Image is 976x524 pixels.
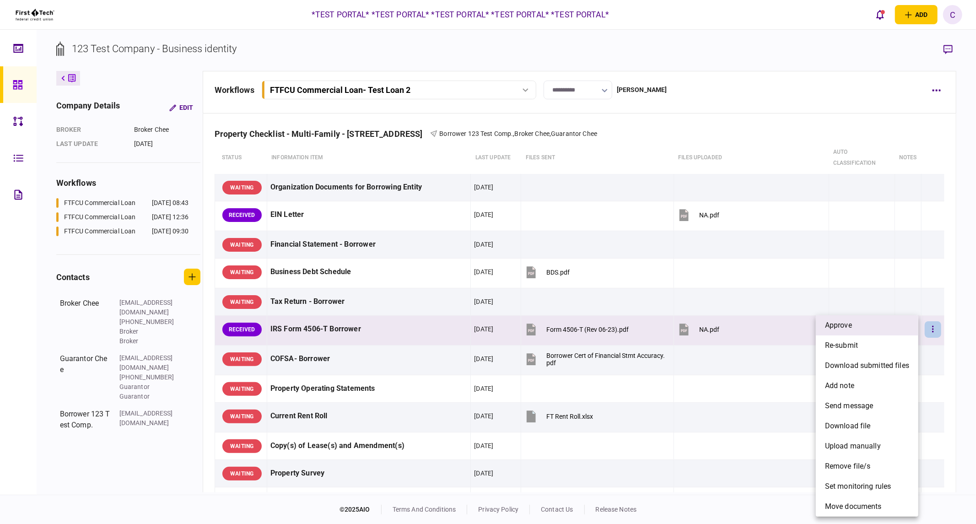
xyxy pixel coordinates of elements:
[825,421,871,432] span: download file
[825,360,909,371] span: download submitted files
[825,400,874,411] span: send message
[825,380,854,391] span: add note
[825,320,852,331] span: approve
[825,340,858,351] span: re-submit
[825,441,881,452] span: upload manually
[825,481,891,492] span: set monitoring rules
[825,501,882,512] span: Move documents
[825,461,871,472] span: remove file/s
